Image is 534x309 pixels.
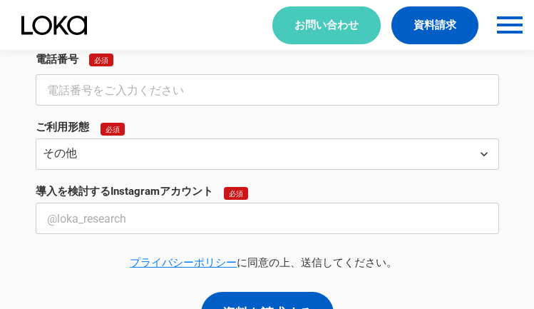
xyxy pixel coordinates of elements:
[106,125,120,133] p: 必須
[36,74,499,106] input: 電話番号をご入力ください
[94,56,108,64] p: 必須
[272,6,381,44] a: お問い合わせ
[36,184,213,199] p: 導入を検討するInstagramアカウント
[391,6,478,44] a: 資料請求
[130,256,237,269] a: プライバシーポリシー
[493,8,527,42] button: menu
[29,255,499,270] p: に同意の上、送信してください。
[36,120,89,135] p: ご利用形態
[36,52,78,67] p: 電話番号
[229,189,243,198] p: 必須
[36,203,499,234] input: @loka_research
